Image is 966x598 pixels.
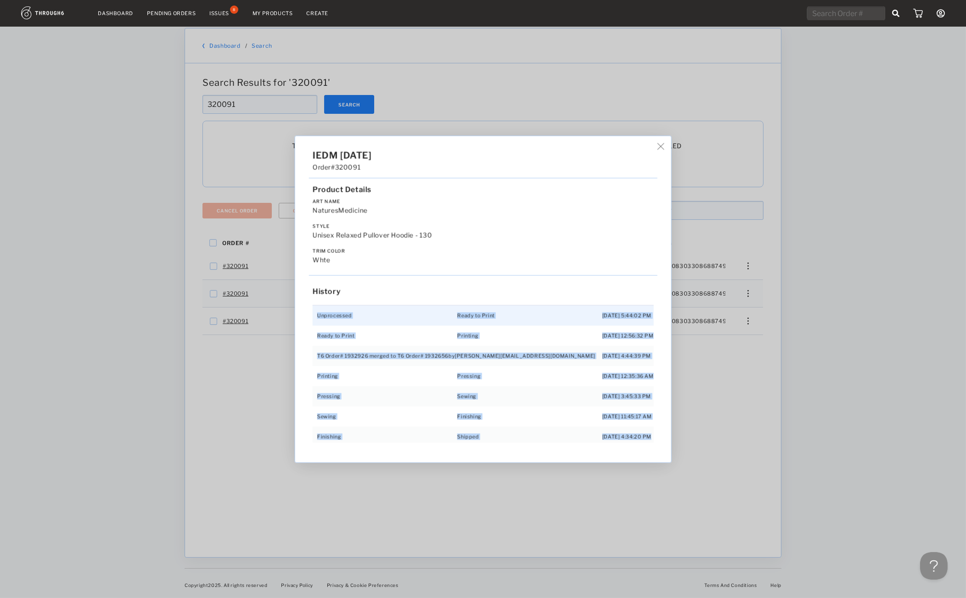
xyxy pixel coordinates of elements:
[457,325,602,346] td: Printing
[913,9,923,18] img: icon_cart.dab5cea1.svg
[602,346,654,366] td: [DATE] 4:44:39 PM
[313,406,457,426] td: Sewing
[313,231,432,239] span: Unisex Relaxed Pullover Hoodie - 130
[313,150,372,161] span: IEDM [DATE]
[602,386,654,406] td: [DATE] 3:45:33 PM
[313,163,361,171] span: Order #320091
[317,352,595,359] span: T6 Order# 1932926 merged to T6 Order# 1932656 by [PERSON_NAME][EMAIL_ADDRESS][DOMAIN_NAME]
[313,426,457,447] td: Finishing
[807,6,885,20] input: Search Order #
[313,198,654,204] label: Art Name
[457,366,602,386] td: Pressing
[602,426,654,447] td: [DATE] 4:34:20 PM
[602,305,654,325] td: [DATE] 5:44:02 PM
[313,366,457,386] td: Printing
[147,10,196,17] a: Pending Orders
[657,143,664,150] img: icon_button_x_thin.7ff7c24d.svg
[313,305,457,325] td: Unprocessed
[313,386,457,406] td: Pressing
[21,6,84,19] img: logo.1c10ca64.svg
[602,406,654,426] td: [DATE] 11:45:17 AM
[457,386,602,406] td: Sewing
[209,10,229,17] div: Issues
[457,305,602,325] td: Ready to Print
[307,10,329,17] a: Create
[313,185,371,194] span: Product Details
[313,248,654,253] label: Trim Color
[602,325,654,346] td: [DATE] 12:56:32 PM
[230,6,238,14] div: 8
[313,287,341,296] span: History
[313,325,457,346] td: Ready to Print
[457,426,602,447] td: Shipped
[457,406,602,426] td: Finishing
[253,10,293,17] a: My Products
[602,366,654,386] td: [DATE] 12:35:36 AM
[313,223,654,229] label: Style
[313,256,330,263] span: whte
[313,206,368,214] span: NaturesMedicine
[920,552,948,580] iframe: Toggle Customer Support
[98,10,133,17] a: Dashboard
[209,9,239,17] a: Issues8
